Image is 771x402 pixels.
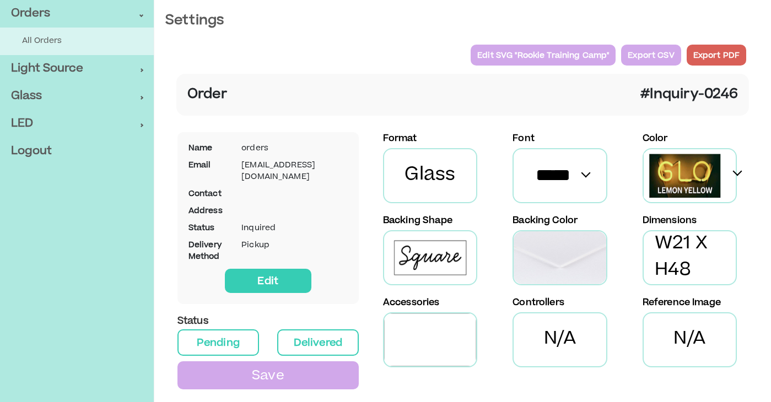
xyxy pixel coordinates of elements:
p: Edit [231,272,305,290]
p: Name [188,143,228,155]
p: N/A [544,327,576,353]
img: BackingImage [384,231,476,284]
p: Email [188,160,228,172]
p: N/A [673,327,705,353]
p: Format [383,132,417,145]
button: Edit SVG "Rookie Training Camp" [471,45,616,66]
p: Delivered [285,334,351,351]
p: # Inquiry-0246 [640,85,738,105]
button: Export PDF [687,45,746,66]
p: Pending [185,334,251,351]
span: All Orders [22,36,143,47]
a: Export PDF [684,42,749,68]
p: Font [513,132,535,145]
p: Edit SVG " Rookie Training Camp " [477,48,609,62]
p: Order [187,85,227,105]
span: Glass [11,88,140,105]
p: Inquired [241,223,335,235]
p: Address [188,206,228,218]
span: Light Source [11,61,140,77]
img: Img Image https://glo-studio-resources.s3.amazonaws.com/580fc0b5-0f27-464c-b94a-7aea00d3fa9a-NEON... [649,154,721,198]
p: orders [241,143,335,155]
p: Settings [165,11,760,31]
p: Controllers [513,296,564,309]
p: Status [188,223,228,235]
button: Edit [225,269,311,293]
span: LED [11,116,140,132]
p: Export CSV [628,48,674,62]
img: BackingImage [514,231,606,284]
p: Glass [405,162,456,189]
p: Backing Color [513,214,578,227]
img: CableImage [384,313,476,366]
p: W21 X H48 [655,231,725,284]
button: Export CSV [621,45,681,66]
p: Save [184,365,352,387]
button: Delivered [277,329,359,356]
p: Contact [188,189,228,200]
span: Logout [11,143,143,160]
p: [EMAIL_ADDRESS][DOMAIN_NAME] [241,160,335,183]
p: Dimensions [643,214,697,227]
button: Pending [177,329,259,356]
p: Export PDF [693,48,740,62]
span: Orders [11,6,140,22]
p: pickup [241,240,335,252]
p: Accessories [383,296,440,309]
p: Color [643,132,668,145]
button: Save [177,361,359,390]
p: Reference Image [643,296,721,309]
p: Backing Shape [383,214,452,227]
p: Delivery Method [188,240,228,263]
p: Status [177,315,359,329]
